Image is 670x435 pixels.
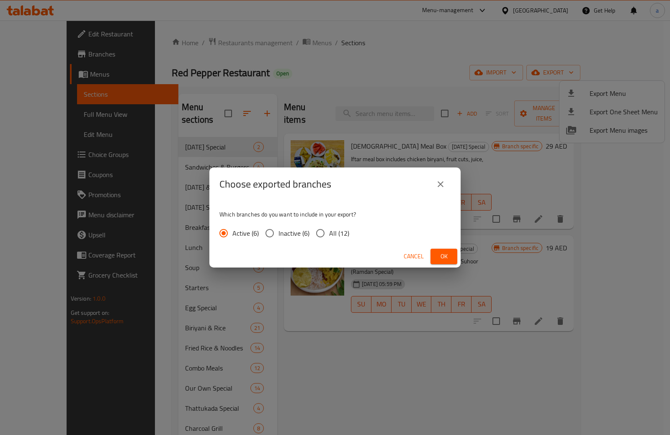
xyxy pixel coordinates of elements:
span: Active (6) [232,228,259,238]
button: Cancel [400,249,427,264]
span: All (12) [329,228,349,238]
button: Ok [430,249,457,264]
button: close [430,174,451,194]
span: Cancel [404,251,424,262]
h2: Choose exported branches [219,178,331,191]
span: Inactive (6) [278,228,309,238]
p: Which branches do you want to include in your export? [219,210,451,219]
span: Ok [437,251,451,262]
